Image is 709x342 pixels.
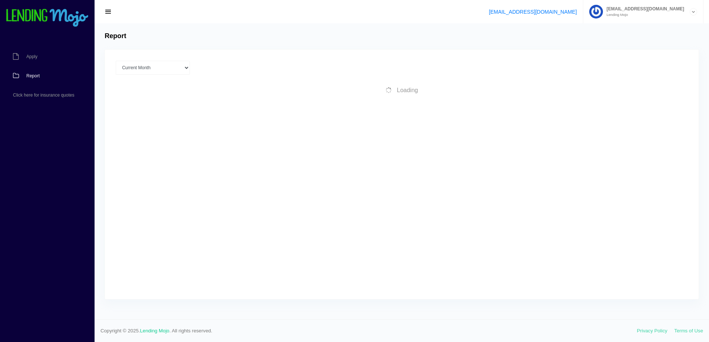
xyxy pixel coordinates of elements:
span: Loading [397,87,418,93]
a: [EMAIL_ADDRESS][DOMAIN_NAME] [489,9,577,15]
a: Lending Mojo [140,328,169,333]
h4: Report [105,32,126,40]
span: Click here for insurance quotes [13,93,74,97]
a: Terms of Use [674,328,703,333]
small: Lending Mojo [603,13,684,17]
img: Profile image [589,5,603,19]
span: Report [26,74,40,78]
a: Privacy Policy [637,328,667,333]
span: [EMAIL_ADDRESS][DOMAIN_NAME] [603,7,684,11]
span: Apply [26,54,37,59]
img: logo-small.png [6,9,89,27]
span: Copyright © 2025. . All rights reserved. [100,327,637,335]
